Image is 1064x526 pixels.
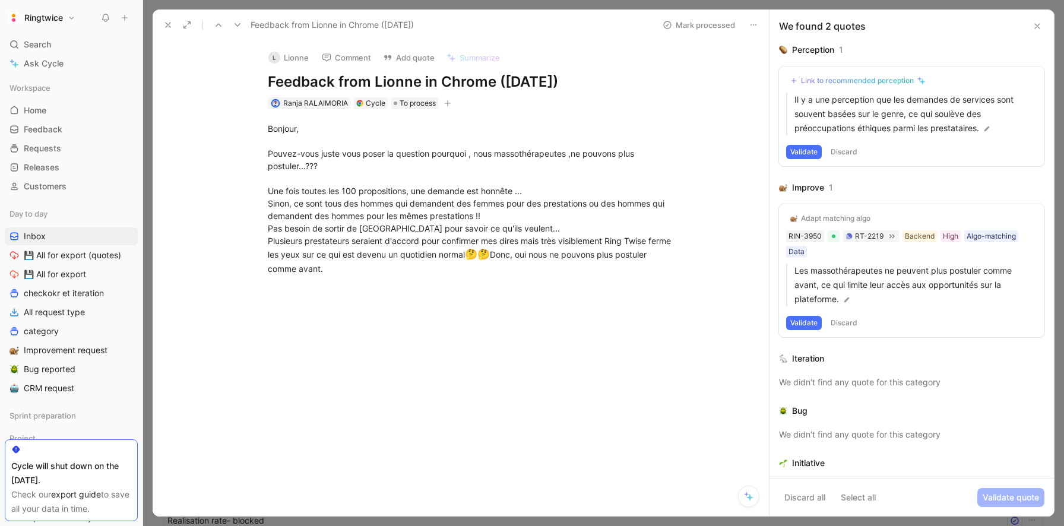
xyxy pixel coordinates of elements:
[790,215,797,222] img: 🐌
[5,341,138,359] a: 🐌Improvement request
[9,384,19,393] img: 🤖
[779,407,787,415] img: 🪲
[779,375,1044,389] div: We didn’t find any quote for this category
[5,79,138,97] div: Workspace
[5,322,138,340] a: category
[7,343,21,357] button: 🐌
[9,365,19,374] img: 🪲
[5,205,138,397] div: Day to dayInbox💾 All for export (quotes)💾 All for exportcheckokr et iterationAll request typecate...
[786,74,930,88] button: Link to recommended perception
[5,205,138,223] div: Day to day
[263,49,314,66] button: LLionne
[24,325,59,337] span: category
[24,180,66,192] span: Customers
[792,180,824,195] div: Improve
[24,268,86,280] span: 💾 All for export
[779,183,787,192] img: 🐌
[801,214,870,223] div: Adapt matching algo
[5,102,138,119] a: Home
[477,248,490,260] span: 🤔
[24,382,74,394] span: CRM request
[465,248,477,260] span: 🤔
[792,351,824,366] div: Iteration
[5,379,138,397] a: 🤖CRM request
[5,140,138,157] a: Requests
[391,97,438,109] div: To process
[786,316,822,330] button: Validate
[5,9,78,26] button: RingtwiceRingtwice
[11,459,131,487] div: Cycle will shut down on the [DATE].
[460,52,500,63] span: Summarize
[24,249,121,261] span: 💾 All for export (quotes)
[366,97,385,109] div: Cycle
[24,287,104,299] span: checkokr et iteration
[24,142,61,154] span: Requests
[268,52,280,64] div: L
[5,284,138,302] a: checkokr et iteration
[268,72,679,91] h1: Feedback from Lionne in Chrome ([DATE])
[378,49,440,66] button: Add quote
[839,43,843,57] div: 1
[794,93,1037,135] p: Il y a une perception que les demandes de services sont souvent basées sur le genre, ce qui soulè...
[24,344,107,356] span: Improvement request
[5,407,138,428] div: Sprint preparation
[5,407,138,424] div: Sprint preparation
[5,246,138,264] a: 💾 All for export (quotes)
[983,125,991,133] img: pen.svg
[7,381,21,395] button: 🤖
[792,43,834,57] div: Perception
[5,121,138,138] a: Feedback
[792,456,825,470] div: Initiative
[786,211,875,226] button: 🐌Adapt matching algo
[7,362,21,376] button: 🪲
[786,145,822,159] button: Validate
[251,18,414,32] span: Feedback from Lionne in Chrome ([DATE])
[5,159,138,176] a: Releases
[9,82,50,94] span: Workspace
[5,429,138,447] div: Project
[5,178,138,195] a: Customers
[779,488,831,507] button: Discard all
[801,76,914,85] div: Link to recommended perception
[316,49,376,66] button: Comment
[11,487,131,516] div: Check our to save all your data in time.
[24,56,64,71] span: Ask Cycle
[24,363,75,375] span: Bug reported
[51,489,101,499] a: export guide
[9,346,19,355] img: 🐌
[441,49,505,66] button: Summarize
[5,360,138,378] a: 🪲Bug reported
[779,427,1044,442] div: We didn’t find any quote for this category
[794,264,1037,306] p: Les massothérapeutes ne peuvent plus postuler comme avant, ce qui limite leur accès aux opportuni...
[9,410,76,422] span: Sprint preparation
[657,17,740,33] button: Mark processed
[24,123,62,135] span: Feedback
[829,180,833,195] div: 1
[24,230,46,242] span: Inbox
[283,99,348,107] span: Ranja RALAIMORIA
[5,265,138,283] a: 💾 All for export
[24,161,59,173] span: Releases
[779,19,866,33] div: We found 2 quotes
[977,488,1044,507] button: Validate quote
[24,37,51,52] span: Search
[272,100,278,107] img: avatar
[9,208,47,220] span: Day to day
[792,404,807,418] div: Bug
[5,303,138,321] a: All request type
[8,12,20,24] img: Ringtwice
[9,432,36,444] span: Project
[5,55,138,72] a: Ask Cycle
[268,122,679,275] div: Bonjour, Pouvez-vous juste vous poser la question pourquoi , nous massothérapeutes ,ne pouvons pl...
[400,97,436,109] span: To process
[835,488,881,507] button: Select all
[24,306,85,318] span: All request type
[24,104,46,116] span: Home
[24,12,63,23] h1: Ringtwice
[826,316,862,330] button: Discard
[5,227,138,245] a: Inbox
[826,145,862,159] button: Discard
[779,459,787,467] img: 🌱
[5,36,138,53] div: Search
[779,46,787,54] img: 🥔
